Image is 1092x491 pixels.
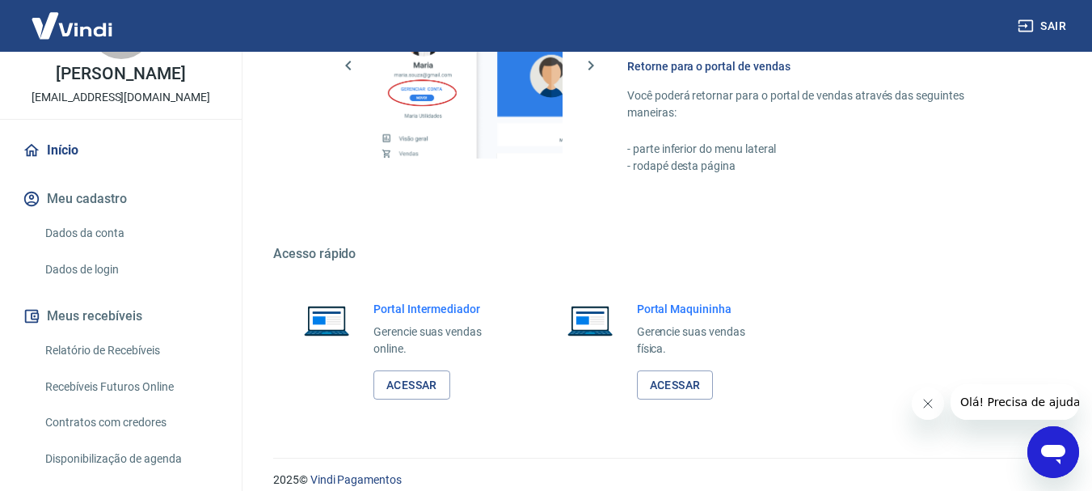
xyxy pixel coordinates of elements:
a: Dados de login [39,253,222,286]
a: Contratos com credores [39,406,222,439]
button: Meu cadastro [19,181,222,217]
a: Disponibilização de agenda [39,442,222,476]
img: Imagem de um notebook aberto [556,301,624,340]
p: [EMAIL_ADDRESS][DOMAIN_NAME] [32,89,210,106]
a: Início [19,133,222,168]
p: Gerencie suas vendas física. [637,324,771,358]
span: Olá! Precisa de ajuda? [10,11,136,24]
p: 2025 © [273,472,1053,489]
h5: Acesso rápido [273,246,1053,262]
iframe: Botão para abrir a janela de mensagens [1027,426,1079,478]
p: Você poderá retornar para o portal de vendas através das seguintes maneiras: [627,87,1014,121]
img: Vindi [19,1,124,50]
img: Imagem de um notebook aberto [293,301,360,340]
a: Acessar [373,370,450,400]
a: Dados da conta [39,217,222,250]
iframe: Mensagem da empresa [951,384,1079,420]
a: Acessar [637,370,714,400]
iframe: Fechar mensagem [912,387,944,420]
h6: Retorne para o portal de vendas [627,58,1014,74]
p: - parte inferior do menu lateral [627,141,1014,158]
p: Gerencie suas vendas online. [373,324,508,358]
a: Relatório de Recebíveis [39,334,222,367]
p: [PERSON_NAME] [56,66,185,83]
a: Vindi Pagamentos [310,473,402,486]
p: - rodapé desta página [627,158,1014,175]
h6: Portal Maquininha [637,301,771,317]
button: Meus recebíveis [19,298,222,334]
h6: Portal Intermediador [373,301,508,317]
button: Sair [1014,11,1073,41]
a: Recebíveis Futuros Online [39,370,222,404]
